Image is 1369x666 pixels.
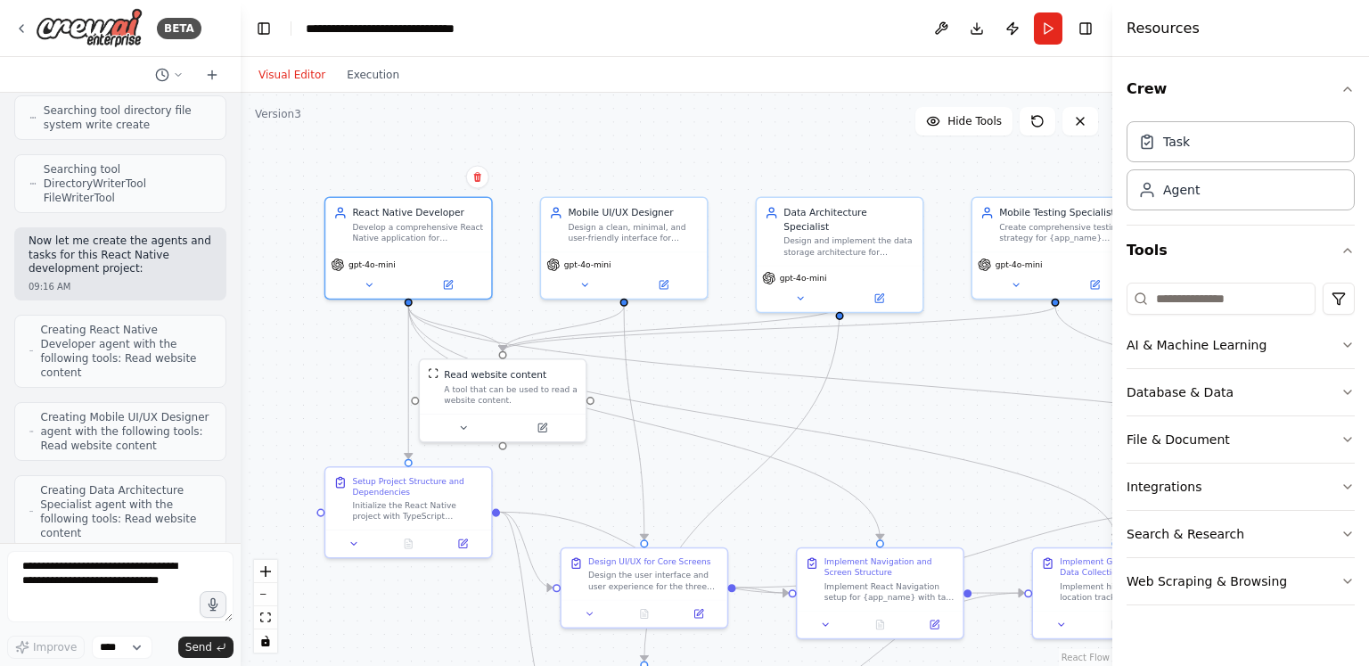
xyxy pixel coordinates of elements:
div: 09:16 AM [29,280,212,293]
button: No output available [1087,617,1144,633]
button: Open in side panel [504,420,580,436]
g: Edge from 95713848-10af-4d03-8c9e-8dd33eeb66f1 to 334518c0-bece-437c-98d2-b65b48fb53c4 [500,506,552,595]
button: Open in side panel [439,536,486,552]
button: Hide left sidebar [251,16,276,41]
button: No output available [380,536,437,552]
button: Open in side panel [1056,277,1132,293]
button: Delete node [466,166,489,189]
g: Edge from 04e0933c-8b73-4c8f-a53e-3f003928c5e5 to 3774a2a3-ad12-4f26-bf67-7c76823aa893 [637,306,846,661]
span: gpt-4o-mini [996,259,1043,270]
div: Setup Project Structure and DependenciesInitialize the React Native project with TypeScript confi... [324,466,493,559]
span: Creating Data Architecture Specialist agent with the following tools: Read website content [40,483,211,540]
div: Design UI/UX for Core ScreensDesign the user interface and user experience for the three core scr... [560,547,728,629]
button: File & Document [1127,416,1355,463]
div: React Native DeveloperDevelop a comprehensive React Native application for {app_name} with TypeSc... [324,197,493,300]
button: Tools [1127,226,1355,275]
button: No output available [851,617,908,633]
div: React Flow controls [254,560,277,653]
button: Execution [336,64,410,86]
div: Design a clean, minimal, and user-friendly interface for {app_name} focusing on usability while d... [568,222,699,243]
div: Mobile UI/UX Designer [568,206,699,219]
div: Data Architecture SpecialistDesign and implement the data storage architecture for {app_name}, in... [756,197,924,314]
div: Setup Project Structure and Dependencies [352,476,483,497]
button: Visual Editor [248,64,336,86]
span: Improve [33,640,77,654]
div: Implement GPS and Gyroscope Data Collection [1060,556,1191,578]
div: Agent [1163,181,1200,199]
button: toggle interactivity [254,629,277,653]
button: Switch to previous chat [148,64,191,86]
div: A tool that can be used to read a website content. [444,384,578,406]
button: Hide right sidebar [1073,16,1098,41]
p: Now let me create the agents and tasks for this React Native development project: [29,234,212,276]
div: React Native Developer [352,206,483,219]
button: Database & Data [1127,369,1355,415]
button: Open in side panel [911,617,957,633]
span: Creating React Native Developer agent with the following tools: Read website content [40,323,211,380]
div: Design and implement the data storage architecture for {app_name}, including SQLite database sche... [783,235,914,257]
g: Edge from 334518c0-bece-437c-98d2-b65b48fb53c4 to e119dd3f-47a8-4daa-8b29-681bea311232 [736,500,1260,595]
button: Integrations [1127,464,1355,510]
button: Web Scraping & Browsing [1127,558,1355,604]
div: Implement high-accuracy GPS location tracking and gyroscope sensor data collection for {app_name}... [1060,580,1191,602]
a: React Flow attribution [1062,653,1110,662]
div: Initialize the React Native project with TypeScript configuration and install all necessary depen... [352,500,483,522]
button: Open in side panel [841,291,917,307]
img: ScrapeWebsiteTool [428,368,439,379]
g: Edge from df79e4b0-8498-4d65-a7eb-f61eb4e13e6d to cbc1c440-fb75-4d3d-a887-e6d9b1a0f738 [496,306,1062,350]
g: Edge from 334518c0-bece-437c-98d2-b65b48fb53c4 to bd4ab264-7392-4034-9b80-f4305e491e8e [736,580,788,599]
span: Searching tool DirectoryWriterTool FileWriterTool [44,162,211,205]
button: Improve [7,636,85,659]
div: ScrapeWebsiteToolRead website contentA tool that can be used to read a website content. [419,358,587,442]
g: Edge from 236b015a-d4e8-457d-9179-5d9031665fad to cbc1c440-fb75-4d3d-a887-e6d9b1a0f738 [496,306,630,350]
span: Searching tool directory file system write create [44,103,211,132]
div: Design the user interface and user experience for the three core screens of {app_name}: Home scre... [588,570,719,591]
span: Creating Mobile UI/UX Designer agent with the following tools: Read website content [41,410,211,453]
div: Implement Navigation and Screen Structure [824,556,955,578]
span: gpt-4o-mini [348,259,396,270]
span: gpt-4o-mini [564,259,611,270]
div: Mobile Testing SpecialistCreate comprehensive testing strategy for {app_name} including unit test... [971,197,1139,300]
div: Tools [1127,275,1355,620]
div: Design UI/UX for Core Screens [588,556,710,567]
div: Task [1163,133,1190,151]
div: Version 3 [255,107,301,121]
div: Develop a comprehensive React Native application for {app_name} with TypeScript, implementing GPS... [352,222,483,243]
img: Logo [36,8,143,48]
button: Crew [1127,64,1355,114]
div: BETA [157,18,201,39]
g: Edge from f2eba215-9c11-495a-b9be-c986c4085fd4 to bd4ab264-7392-4034-9b80-f4305e491e8e [402,306,887,539]
g: Edge from 236b015a-d4e8-457d-9179-5d9031665fad to 334518c0-bece-437c-98d2-b65b48fb53c4 [618,306,652,539]
div: Implement GPS and Gyroscope Data CollectionImplement high-accuracy GPS location tracking and gyro... [1032,547,1201,640]
g: Edge from f2eba215-9c11-495a-b9be-c986c4085fd4 to 567b510a-7524-4572-83c7-3e1d8259f869 [402,306,1123,539]
div: Mobile UI/UX DesignerDesign a clean, minimal, and user-friendly interface for {app_name} focusing... [540,197,709,300]
g: Edge from bd4ab264-7392-4034-9b80-f4305e491e8e to 567b510a-7524-4572-83c7-3e1d8259f869 [972,587,1024,600]
button: Hide Tools [915,107,1012,136]
div: Data Architecture Specialist [783,206,914,233]
button: Search & Research [1127,511,1355,557]
button: fit view [254,606,277,629]
button: No output available [616,605,673,621]
span: Send [185,640,212,654]
button: Click to speak your automation idea [200,591,226,618]
div: Implement React Navigation setup for {app_name} with tab navigation between Home, Dashboard, and ... [824,580,955,602]
button: Send [178,637,234,658]
div: Crew [1127,114,1355,225]
div: Mobile Testing Specialist [999,206,1130,219]
g: Edge from f2eba215-9c11-495a-b9be-c986c4085fd4 to e119dd3f-47a8-4daa-8b29-681bea311232 [402,306,1358,458]
button: zoom in [254,560,277,583]
span: Hide Tools [947,114,1002,128]
button: zoom out [254,583,277,606]
g: Edge from f2eba215-9c11-495a-b9be-c986c4085fd4 to 95713848-10af-4d03-8c9e-8dd33eeb66f1 [402,306,415,458]
div: Implement Navigation and Screen StructureImplement React Navigation setup for {app_name} with tab... [796,547,964,640]
button: Open in side panel [410,277,486,293]
button: Open in side panel [676,605,722,621]
button: AI & Machine Learning [1127,322,1355,368]
div: Create comprehensive testing strategy for {app_name} including unit tests, integration tests, and... [999,222,1130,243]
span: gpt-4o-mini [780,273,827,284]
nav: breadcrumb [306,20,506,37]
h4: Resources [1127,18,1200,39]
button: Start a new chat [198,64,226,86]
button: Open in side panel [626,277,701,293]
div: Read website content [444,368,546,382]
